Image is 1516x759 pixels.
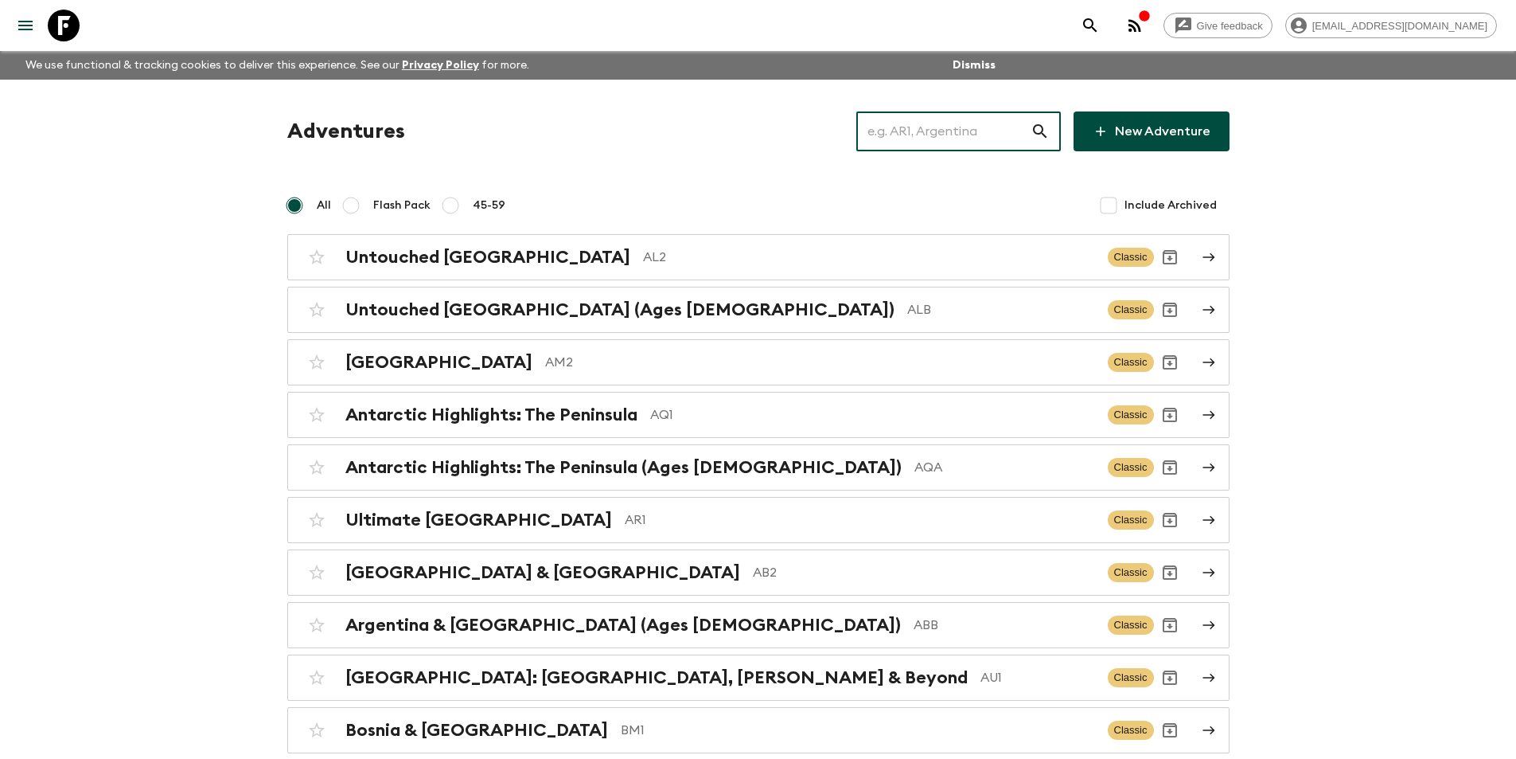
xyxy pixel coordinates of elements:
[287,287,1230,333] a: Untouched [GEOGRAPHIC_DATA] (Ages [DEMOGRAPHIC_DATA])ALBClassicArchive
[287,550,1230,596] a: [GEOGRAPHIC_DATA] & [GEOGRAPHIC_DATA]AB2ClassicArchive
[1108,616,1154,635] span: Classic
[317,198,331,213] span: All
[345,405,637,425] h2: Antarctic Highlights: The Peninsula
[1163,13,1272,38] a: Give feedback
[1154,504,1186,536] button: Archive
[1154,714,1186,746] button: Archive
[1108,458,1154,477] span: Classic
[473,198,505,213] span: 45-59
[10,10,41,41] button: menu
[1108,300,1154,319] span: Classic
[1154,346,1186,378] button: Archive
[345,299,894,320] h2: Untouched [GEOGRAPHIC_DATA] (Ages [DEMOGRAPHIC_DATA])
[345,510,612,530] h2: Ultimate [GEOGRAPHIC_DATA]
[650,405,1095,424] p: AQ1
[373,198,431,213] span: Flash Pack
[287,497,1230,543] a: Ultimate [GEOGRAPHIC_DATA]AR1ClassicArchive
[1108,511,1154,530] span: Classic
[1074,112,1230,151] a: New Adventure
[1285,13,1497,38] div: [EMAIL_ADDRESS][DOMAIN_NAME]
[1154,294,1186,326] button: Archive
[545,353,1095,372] p: AM2
[287,444,1230,491] a: Antarctic Highlights: The Peninsula (Ages [DEMOGRAPHIC_DATA])AQAClassicArchive
[345,457,902,478] h2: Antarctic Highlights: The Peninsula (Ages [DEMOGRAPHIC_DATA])
[287,655,1230,701] a: [GEOGRAPHIC_DATA]: [GEOGRAPHIC_DATA], [PERSON_NAME] & BeyondAU1ClassicArchive
[1108,248,1154,267] span: Classic
[287,707,1230,753] a: Bosnia & [GEOGRAPHIC_DATA]BM1ClassicArchive
[402,60,479,71] a: Privacy Policy
[949,54,1000,76] button: Dismiss
[753,563,1095,582] p: AB2
[907,300,1095,319] p: ALB
[287,115,405,147] h1: Adventures
[1154,241,1186,273] button: Archive
[345,352,532,373] h2: [GEOGRAPHIC_DATA]
[1108,405,1154,424] span: Classic
[345,247,630,268] h2: Untouched [GEOGRAPHIC_DATA]
[856,109,1031,154] input: e.g. AR1, Argentina
[287,234,1230,280] a: Untouched [GEOGRAPHIC_DATA]AL2ClassicArchive
[345,562,740,583] h2: [GEOGRAPHIC_DATA] & [GEOGRAPHIC_DATA]
[19,51,536,80] p: We use functional & tracking cookies to deliver this experience. See our for more.
[287,392,1230,438] a: Antarctic Highlights: The PeninsulaAQ1ClassicArchive
[1124,198,1217,213] span: Include Archived
[1108,721,1154,740] span: Classic
[1188,20,1272,32] span: Give feedback
[1154,399,1186,431] button: Archive
[1154,609,1186,641] button: Archive
[345,720,608,741] h2: Bosnia & [GEOGRAPHIC_DATA]
[287,602,1230,648] a: Argentina & [GEOGRAPHIC_DATA] (Ages [DEMOGRAPHIC_DATA])ABBClassicArchive
[914,616,1095,635] p: ABB
[1154,452,1186,483] button: Archive
[1304,20,1496,32] span: [EMAIL_ADDRESS][DOMAIN_NAME]
[1154,557,1186,589] button: Archive
[643,248,1095,267] p: AL2
[345,667,968,688] h2: [GEOGRAPHIC_DATA]: [GEOGRAPHIC_DATA], [PERSON_NAME] & Beyond
[287,339,1230,385] a: [GEOGRAPHIC_DATA]AM2ClassicArchive
[625,511,1095,530] p: AR1
[345,615,901,636] h2: Argentina & [GEOGRAPHIC_DATA] (Ages [DEMOGRAPHIC_DATA])
[1108,668,1154,687] span: Classic
[1108,353,1154,372] span: Classic
[1154,662,1186,694] button: Archive
[914,458,1095,477] p: AQA
[980,668,1095,687] p: AU1
[1074,10,1106,41] button: search adventures
[621,721,1095,740] p: BM1
[1108,563,1154,582] span: Classic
